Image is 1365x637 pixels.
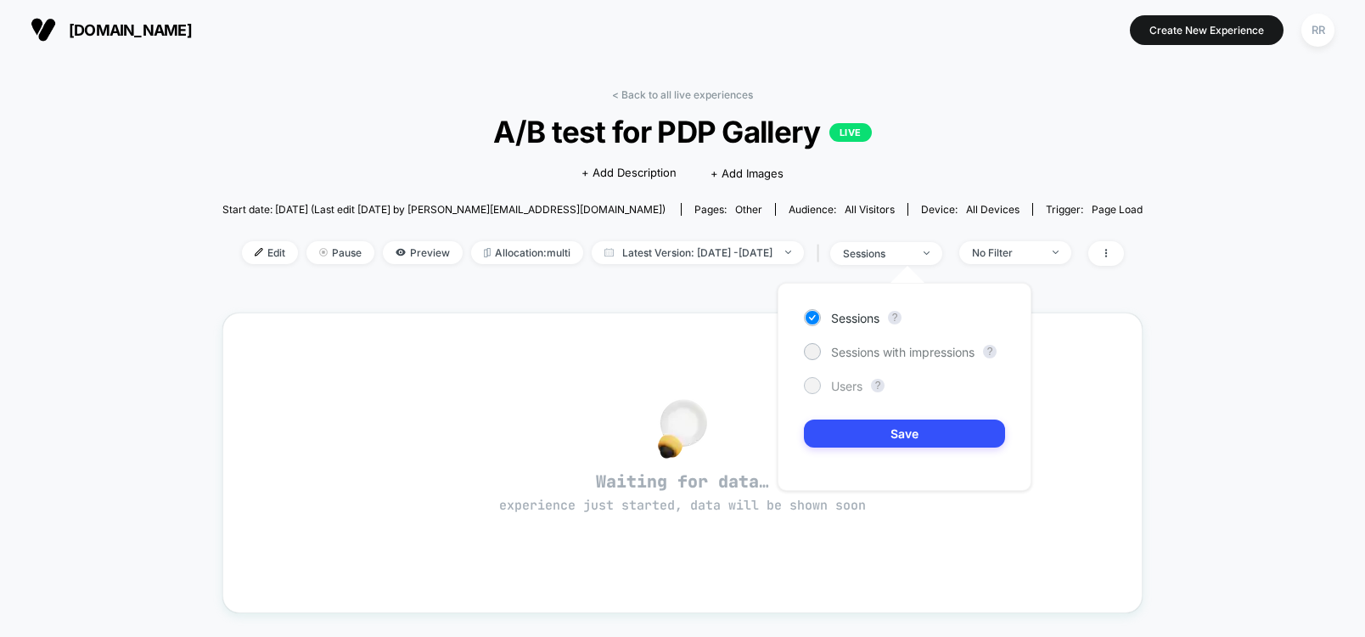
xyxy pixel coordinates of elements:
span: Preview [383,241,463,264]
div: No Filter [972,246,1040,259]
span: Latest Version: [DATE] - [DATE] [592,241,804,264]
span: Start date: [DATE] (Last edit [DATE] by [PERSON_NAME][EMAIL_ADDRESS][DOMAIN_NAME]) [222,203,666,216]
button: ? [871,379,885,392]
span: other [735,203,762,216]
button: ? [983,345,997,358]
div: Trigger: [1046,203,1143,216]
span: All Visitors [845,203,895,216]
div: Audience: [789,203,895,216]
button: ? [888,311,902,324]
img: calendar [604,248,614,256]
span: Device: [907,203,1032,216]
a: < Back to all live experiences [612,88,753,101]
img: edit [255,248,263,256]
img: Visually logo [31,17,56,42]
img: end [924,251,930,255]
span: Users [831,379,862,393]
button: Save [804,420,1005,448]
span: Pause [306,241,374,264]
span: Page Load [1092,203,1143,216]
div: RR [1301,14,1334,47]
button: [DOMAIN_NAME] [25,16,197,43]
span: | [812,241,830,266]
button: Create New Experience [1130,15,1284,45]
img: no_data [658,399,707,459]
span: Edit [242,241,298,264]
span: Sessions with impressions [831,345,975,359]
p: LIVE [829,123,872,142]
img: end [319,248,328,256]
div: Pages: [694,203,762,216]
span: [DOMAIN_NAME] [69,21,192,39]
img: rebalance [484,248,491,257]
span: Sessions [831,311,879,325]
img: end [1053,251,1059,254]
span: + Add Images [711,166,784,180]
img: end [785,251,791,254]
span: Waiting for data… [253,471,1112,515]
span: A/B test for PDP Gallery [268,114,1096,149]
span: Allocation: multi [471,241,583,264]
div: sessions [843,247,911,260]
span: + Add Description [581,165,677,182]
span: experience just started, data will be shown soon [499,497,866,514]
span: all devices [966,203,1020,216]
button: RR [1296,13,1340,48]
